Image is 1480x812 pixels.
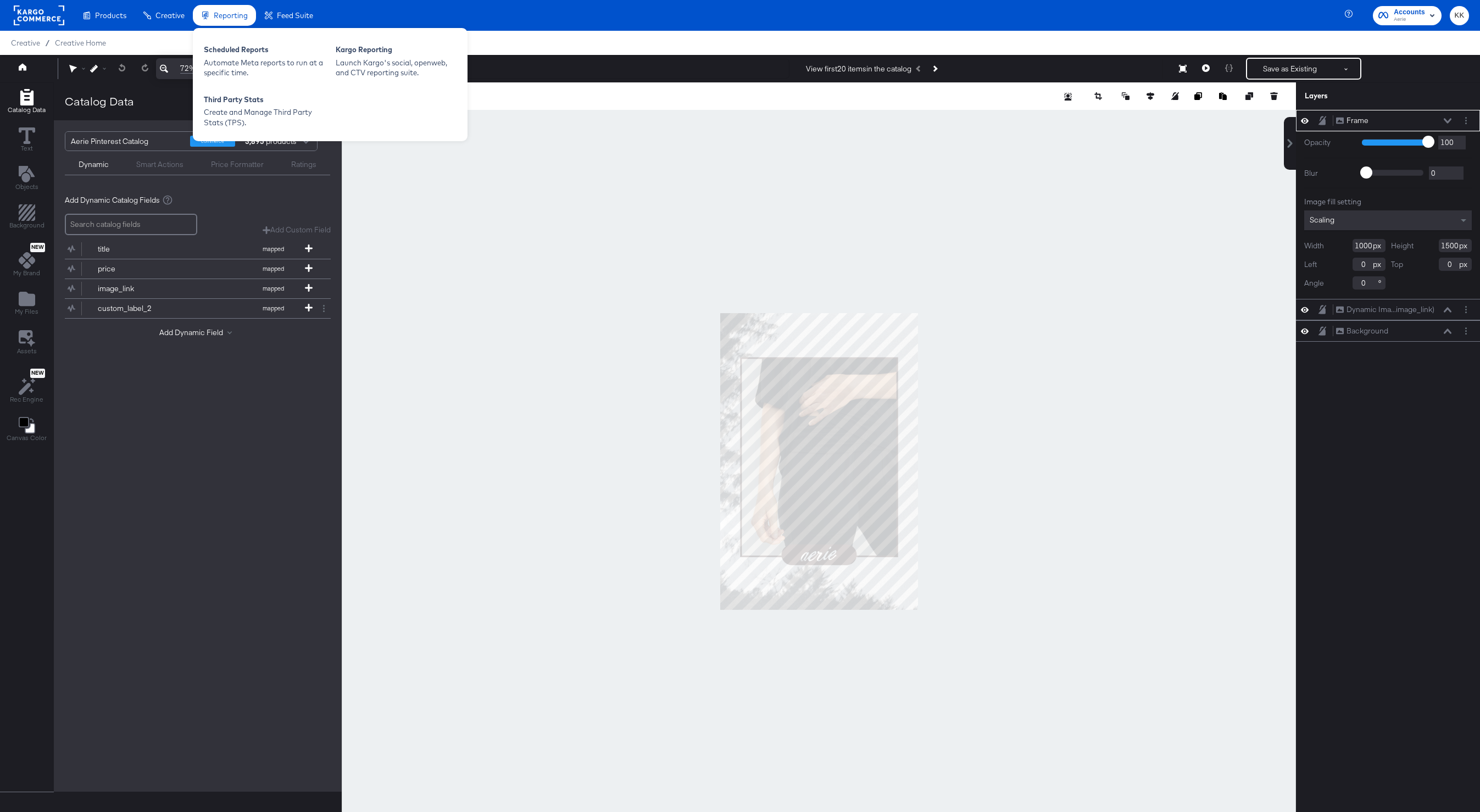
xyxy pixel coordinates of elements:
div: Background [1347,326,1388,336]
div: Price Formatter [211,159,264,170]
div: Frame [1347,115,1368,126]
div: View first 20 items in the catalog [806,64,911,74]
svg: Copy image [1194,92,1202,100]
label: Width [1304,241,1324,251]
svg: Remove background [1064,93,1072,101]
span: Feed Suite [277,11,313,20]
input: Search catalog fields [65,214,197,235]
label: Blur [1304,168,1354,179]
div: Dynamic [79,159,109,170]
button: Background [1336,325,1389,337]
button: Save as Existing [1247,59,1333,79]
button: Add Rectangle [1,86,52,118]
a: Creative Home [55,38,106,47]
div: image_linkmapped [65,279,331,298]
label: Angle [1304,278,1324,288]
button: AccountsAerie [1373,6,1442,25]
label: Top [1391,259,1403,270]
span: Catalog Data [8,105,46,114]
span: Canvas Color [7,433,47,442]
span: New [30,244,45,251]
button: Next Product [927,59,942,79]
div: image_link [98,283,177,294]
span: Assets [17,347,37,355]
div: pricemapped [65,259,331,279]
span: mapped [243,304,303,312]
span: Creative [155,11,185,20]
span: Text [21,144,33,153]
span: Aerie [1394,15,1425,24]
button: image_linkmapped [65,279,317,298]
button: Layer Options [1460,115,1472,126]
button: KK [1450,6,1469,25]
span: Background [9,221,44,230]
div: Ratings [291,159,316,170]
button: Layer Options [1460,304,1472,315]
div: custom_label_2 [98,303,177,314]
div: commerce [190,136,235,147]
button: Paste image [1219,91,1230,102]
span: mapped [243,265,303,272]
button: NewRec Engine [3,366,50,407]
div: Smart Actions [136,159,183,170]
span: Creative [11,38,40,47]
span: Scaling [1310,215,1334,225]
div: Aerie Pinterest Catalog [71,132,182,151]
button: Assets [10,327,43,359]
div: custom_label_2mapped [65,299,331,318]
div: title [98,244,177,254]
label: Opacity [1304,137,1354,148]
label: Height [1391,241,1414,251]
span: New [30,370,45,377]
span: Products [95,11,126,20]
span: Reporting [214,11,248,20]
button: pricemapped [65,259,317,279]
button: titlemapped [65,240,317,259]
button: Add Rectangle [3,202,51,233]
button: Dynamic Ima...image_link) [1336,304,1435,315]
button: Add Custom Field [263,225,331,235]
span: My Files [15,307,38,316]
button: Add Dynamic Field [159,327,236,338]
div: titlemapped [65,240,331,259]
span: KK [1454,9,1465,22]
div: Catalog Data [65,93,134,109]
button: Copy image [1194,91,1205,102]
div: price [98,264,177,274]
button: NewMy Brand [7,241,47,281]
span: Add Dynamic Catalog Fields [65,195,160,205]
div: Image fill setting [1304,197,1472,207]
svg: Paste image [1219,92,1227,100]
span: Objects [15,182,38,191]
button: Add Text [9,163,45,194]
div: Dynamic Ima...image_link) [1347,304,1434,315]
button: custom_label_2mapped [65,299,317,318]
span: My Brand [13,269,40,277]
label: Left [1304,259,1317,270]
button: Frame [1336,115,1369,126]
span: / [40,38,55,47]
span: mapped [243,285,303,292]
button: Text [12,125,42,156]
button: Add Files [8,288,45,320]
span: Rec Engine [10,395,43,404]
span: mapped [243,245,303,253]
span: 72% [180,63,196,74]
button: Layer Options [1460,325,1472,337]
span: Accounts [1394,7,1425,18]
div: Layers [1305,91,1417,101]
